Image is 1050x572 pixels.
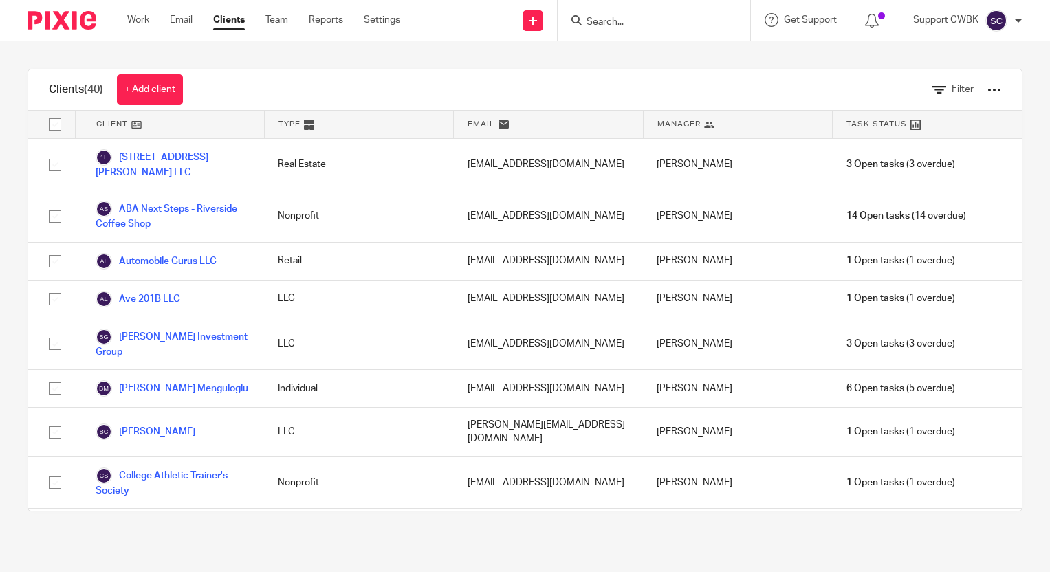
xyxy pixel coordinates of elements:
a: Settings [364,13,400,27]
a: Automobile Gurus LLC [96,253,217,269]
span: (1 overdue) [846,425,955,439]
div: [PERSON_NAME] [643,457,832,508]
div: [PERSON_NAME] [643,190,832,241]
span: Filter [952,85,974,94]
div: [EMAIL_ADDRESS][DOMAIN_NAME] [454,280,643,318]
img: svg%3E [96,380,112,397]
a: [PERSON_NAME] Investment Group [96,329,250,359]
div: [EMAIL_ADDRESS][DOMAIN_NAME] [454,190,643,241]
img: svg%3E [96,423,112,440]
a: Reports [309,13,343,27]
span: Get Support [784,15,837,25]
img: svg%3E [96,467,112,484]
span: 14 Open tasks [846,209,910,223]
div: [EMAIL_ADDRESS][DOMAIN_NAME] [454,243,643,280]
div: LLC [264,318,453,369]
div: Retail [264,243,453,280]
a: [PERSON_NAME] [96,423,195,440]
a: Work [127,13,149,27]
span: (40) [84,84,103,95]
span: 1 Open tasks [846,425,904,439]
div: Nonprofit [264,190,453,241]
div: [EMAIL_ADDRESS][DOMAIN_NAME] [454,139,643,190]
span: Type [278,118,300,130]
a: + Add client [117,74,183,105]
span: 1 Open tasks [846,476,904,489]
span: (5 overdue) [846,382,955,395]
img: svg%3E [96,201,112,217]
div: [PERSON_NAME] [643,408,832,456]
div: [PERSON_NAME] [643,370,832,407]
div: [PERSON_NAME][EMAIL_ADDRESS][PERSON_NAME][DOMAIN_NAME] [454,509,643,558]
img: svg%3E [96,149,112,166]
span: 1 Open tasks [846,254,904,267]
a: [STREET_ADDRESS][PERSON_NAME] LLC [96,149,250,179]
div: Individual [264,370,453,407]
span: (14 overdue) [846,209,966,223]
span: Task Status [846,118,907,130]
div: [EMAIL_ADDRESS][DOMAIN_NAME] [454,318,643,369]
div: [PERSON_NAME][EMAIL_ADDRESS][DOMAIN_NAME] [454,408,643,456]
a: Clients [213,13,245,27]
a: [PERSON_NAME] Menguloglu [96,380,248,397]
a: Email [170,13,193,27]
span: 3 Open tasks [846,157,904,171]
div: [PERSON_NAME] [643,243,832,280]
span: (3 overdue) [846,337,955,351]
span: (1 overdue) [846,291,955,305]
div: Nonprofit [264,457,453,508]
a: ABA Next Steps - Riverside Coffee Shop [96,201,250,231]
div: [PERSON_NAME] [643,509,832,558]
img: svg%3E [985,10,1007,32]
div: [PERSON_NAME] [643,139,832,190]
a: Ave 201B LLC [96,291,180,307]
div: [PERSON_NAME] [643,318,832,369]
div: [PERSON_NAME] [643,280,832,318]
img: svg%3E [96,329,112,345]
img: svg%3E [96,253,112,269]
span: (1 overdue) [846,254,955,267]
span: Manager [657,118,701,130]
input: Search [585,16,709,29]
span: 3 Open tasks [846,337,904,351]
img: svg%3E [96,291,112,307]
div: LLC [264,408,453,456]
span: (1 overdue) [846,476,955,489]
input: Select all [42,111,68,137]
span: Client [96,118,128,130]
img: Pixie [28,11,96,30]
span: 6 Open tasks [846,382,904,395]
div: [EMAIL_ADDRESS][DOMAIN_NAME] [454,370,643,407]
a: Team [265,13,288,27]
span: Email [468,118,495,130]
a: College Athletic Trainer's Society [96,467,250,498]
span: 1 Open tasks [846,291,904,305]
div: [EMAIL_ADDRESS][DOMAIN_NAME] [454,457,643,508]
h1: Clients [49,82,103,97]
div: Real Estate [264,509,453,558]
div: LLC [264,280,453,318]
div: Real Estate [264,139,453,190]
span: (3 overdue) [846,157,955,171]
p: Support CWBK [913,13,978,27]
